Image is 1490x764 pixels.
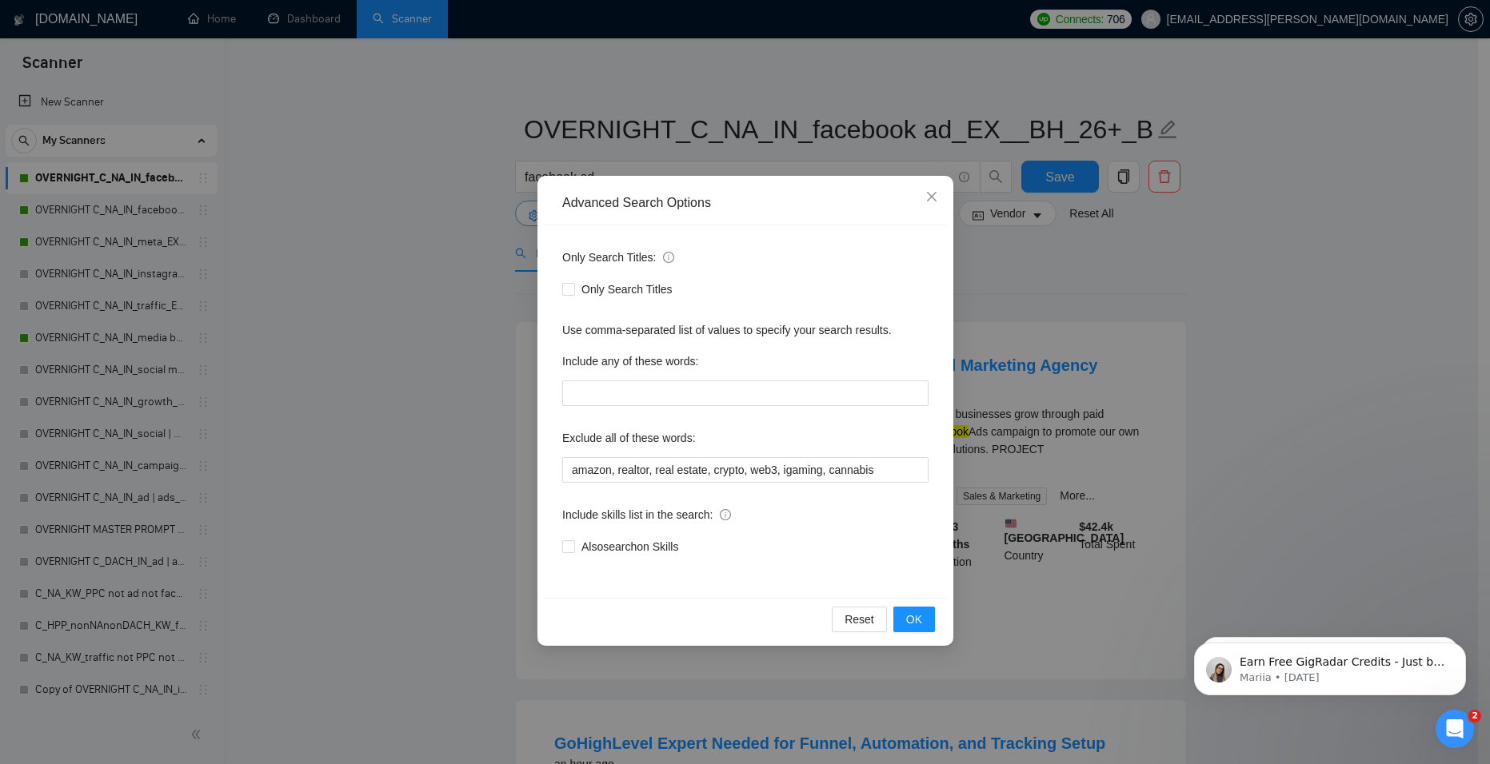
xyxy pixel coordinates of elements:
button: Close [910,176,953,219]
span: 2 [1468,710,1481,722]
span: OK [905,611,921,628]
span: info-circle [663,252,674,263]
button: Reset [832,607,887,632]
div: Use comma-separated list of values to specify your search results. [562,321,929,339]
label: Include any of these words: [562,348,698,374]
span: Reset [845,611,874,628]
label: Exclude all of these words: [562,425,696,451]
span: close [925,190,938,203]
div: Advanced Search Options [562,194,929,212]
span: Include skills list in the search: [562,506,731,523]
span: Only Search Titles: [562,249,674,266]
span: info-circle [720,509,731,520]
p: Message from Mariia, sent 4d ago [70,62,276,76]
iframe: Intercom notifications message [1170,609,1490,721]
iframe: Intercom live chat [1436,710,1474,748]
span: Earn Free GigRadar Credits - Just by Sharing Your Story! 💬 Want more credits for sending proposal... [70,46,276,440]
button: OK [893,607,934,632]
span: Only Search Titles [575,281,679,298]
span: Also search on Skills [575,538,685,555]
